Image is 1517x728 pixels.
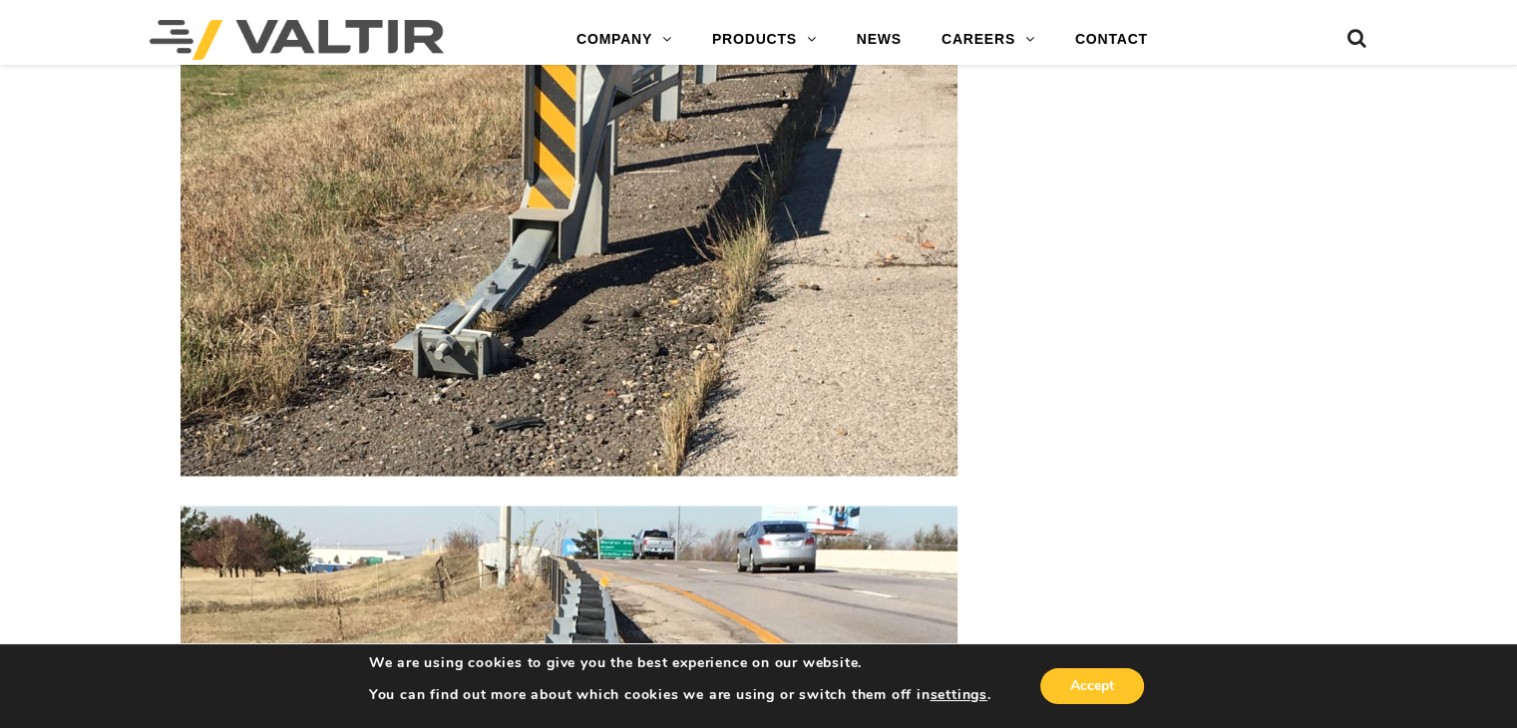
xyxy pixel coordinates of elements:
[1055,20,1168,60] a: CONTACT
[369,654,991,672] p: We are using cookies to give you the best experience on our website.
[922,20,1055,60] a: CAREERS
[557,20,692,60] a: COMPANY
[930,686,986,704] button: settings
[1040,668,1144,704] button: Accept
[369,686,991,704] p: You can find out more about which cookies we are using or switch them off in .
[150,20,444,60] img: Valtir
[692,20,837,60] a: PRODUCTS
[837,20,922,60] a: NEWS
